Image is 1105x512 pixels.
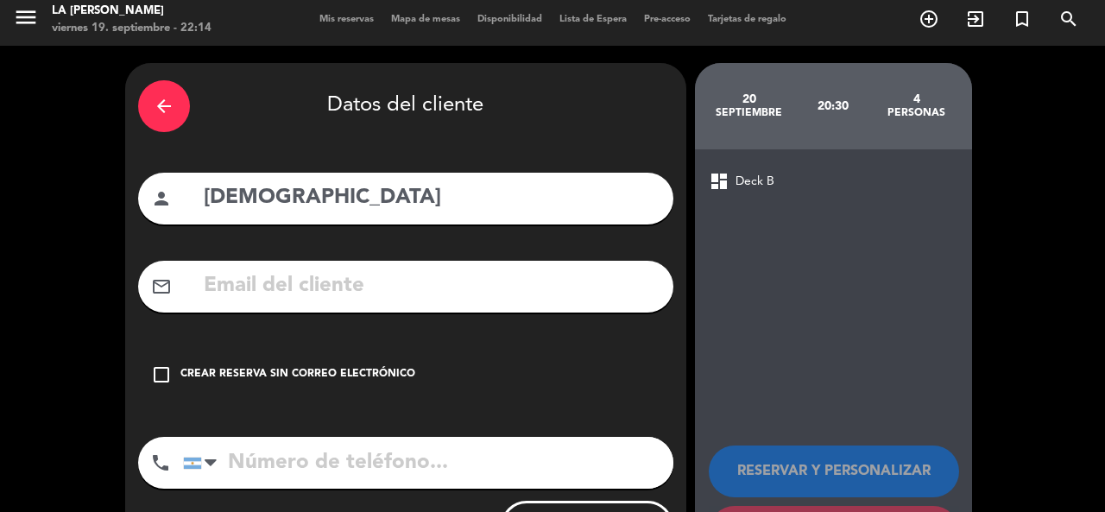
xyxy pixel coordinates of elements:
span: Lista de Espera [551,15,635,24]
span: Mapa de mesas [382,15,469,24]
div: septiembre [708,106,792,120]
button: menu [13,4,39,36]
div: viernes 19. septiembre - 22:14 [52,20,212,37]
i: arrow_back [154,96,174,117]
input: Email del cliente [202,269,660,304]
button: RESERVAR Y PERSONALIZAR [709,446,959,497]
span: Disponibilidad [469,15,551,24]
i: turned_in_not [1012,9,1032,29]
div: personas [875,106,958,120]
i: person [151,188,172,209]
div: Crear reserva sin correo electrónico [180,366,415,383]
div: Datos del cliente [138,76,673,136]
div: 20:30 [791,76,875,136]
input: Nombre del cliente [202,180,660,216]
i: menu [13,4,39,30]
span: dashboard [709,171,729,192]
span: Mis reservas [311,15,382,24]
i: check_box_outline_blank [151,364,172,385]
span: Deck B [736,172,774,192]
i: phone [150,452,171,473]
i: search [1058,9,1079,29]
div: Argentina: +54 [184,438,224,488]
div: La [PERSON_NAME] [52,3,212,20]
div: 20 [708,92,792,106]
i: mail_outline [151,276,172,297]
div: 4 [875,92,958,106]
i: exit_to_app [965,9,986,29]
span: Tarjetas de regalo [699,15,795,24]
i: add_circle_outline [919,9,939,29]
input: Número de teléfono... [183,437,673,489]
span: Pre-acceso [635,15,699,24]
